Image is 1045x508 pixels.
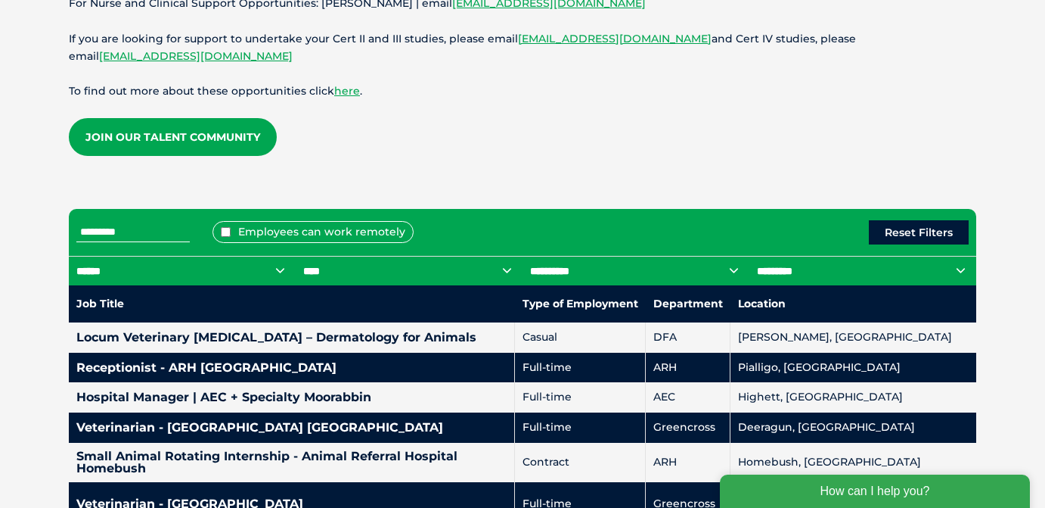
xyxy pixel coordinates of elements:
[515,413,646,443] td: Full-time
[730,443,977,482] td: Homebush, [GEOGRAPHIC_DATA]
[869,220,969,245] button: Reset Filters
[76,391,507,404] h4: Hospital Manager | AEC + Specialty Moorabbin
[69,118,277,156] a: Join our Talent Community
[221,227,231,237] input: Employees can work remotely
[518,32,712,45] a: [EMAIL_ADDRESS][DOMAIN_NAME]
[646,353,730,383] td: ARH
[730,413,977,443] td: Deeragun, [GEOGRAPHIC_DATA]
[76,422,507,434] h4: Veterinarian - [GEOGRAPHIC_DATA] [GEOGRAPHIC_DATA]
[653,297,723,310] nobr: Department
[69,83,976,100] p: To find out more about these opportunities click .
[515,382,646,413] td: Full-time
[76,297,124,310] nobr: Job Title
[515,353,646,383] td: Full-time
[738,297,786,310] nobr: Location
[646,413,730,443] td: Greencross
[730,382,977,413] td: Highett, [GEOGRAPHIC_DATA]
[646,443,730,482] td: ARH
[1016,69,1031,84] button: Search
[76,362,507,374] h4: Receptionist - ARH [GEOGRAPHIC_DATA]
[646,382,730,413] td: AEC
[730,353,977,383] td: Pialligo, [GEOGRAPHIC_DATA]
[522,297,638,310] nobr: Type of Employment
[515,443,646,482] td: Contract
[76,450,507,475] h4: Small Animal Rotating Internship - Animal Referral Hospital Homebush
[212,221,414,243] label: Employees can work remotely
[9,9,319,42] div: How can I help you?
[76,332,507,344] h4: Locum Veterinary [MEDICAL_DATA] – Dermatology for Animals
[334,84,360,98] a: here
[515,323,646,353] td: Casual
[730,323,977,353] td: [PERSON_NAME], [GEOGRAPHIC_DATA]
[99,49,293,63] a: [EMAIL_ADDRESS][DOMAIN_NAME]
[69,30,976,65] p: If you are looking for support to undertake your Cert II and III studies, please email and Cert I...
[646,323,730,353] td: DFA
